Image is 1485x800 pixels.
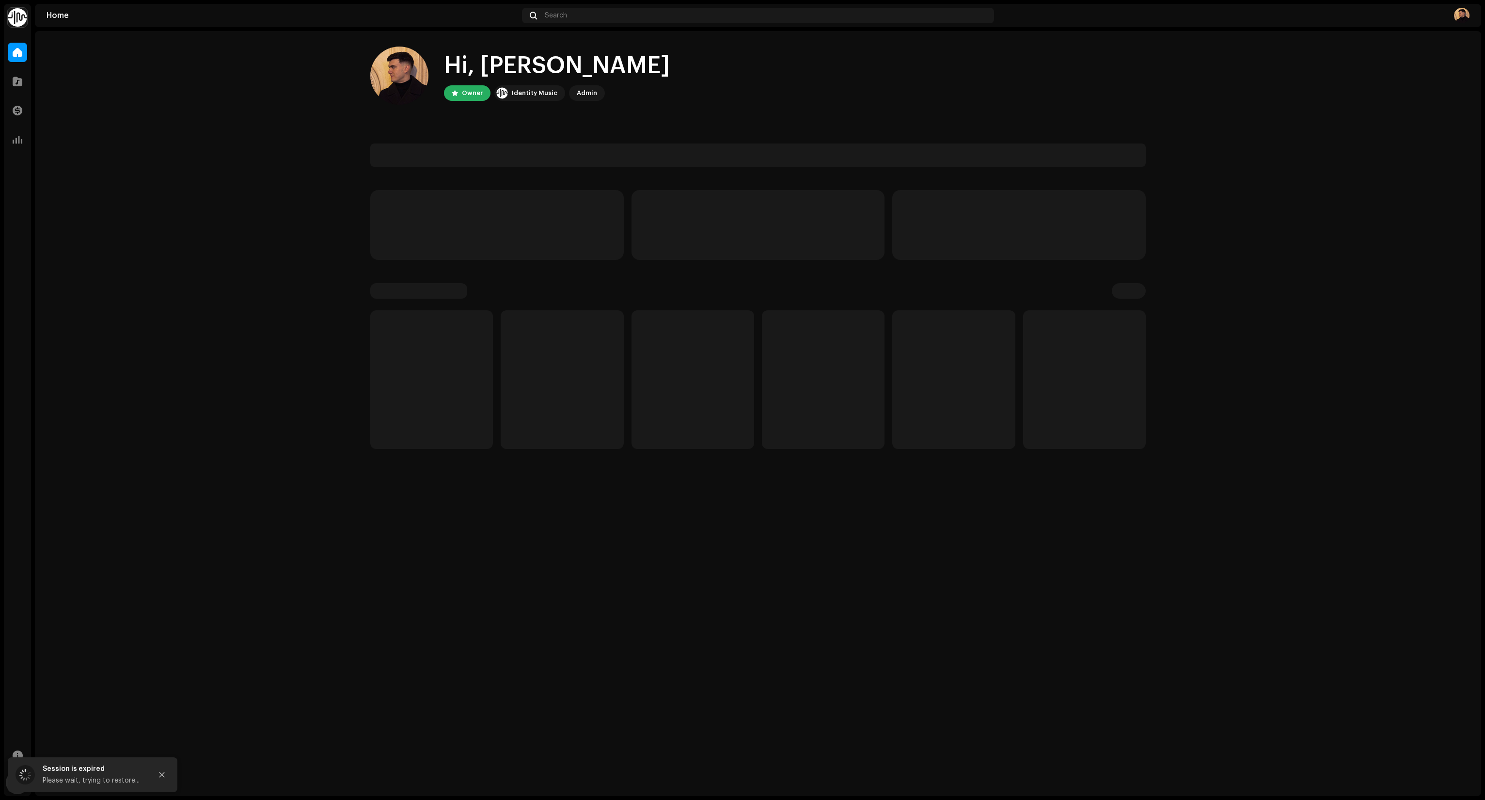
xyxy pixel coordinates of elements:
img: 83617363-842d-440f-aa1a-782b50a81e77 [370,47,428,105]
div: Identity Music [512,87,557,99]
div: Open Intercom Messenger [6,771,29,794]
div: Please wait, trying to restore... [43,775,144,786]
img: 83617363-842d-440f-aa1a-782b50a81e77 [1454,8,1469,23]
button: Close [152,765,172,784]
img: 0f74c21f-6d1c-4dbc-9196-dbddad53419e [496,87,508,99]
div: Owner [462,87,483,99]
span: Search [545,12,567,19]
div: Hi, [PERSON_NAME] [444,50,670,81]
div: Session is expired [43,763,144,775]
div: Admin [577,87,597,99]
div: Home [47,12,518,19]
img: 0f74c21f-6d1c-4dbc-9196-dbddad53419e [8,8,27,27]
